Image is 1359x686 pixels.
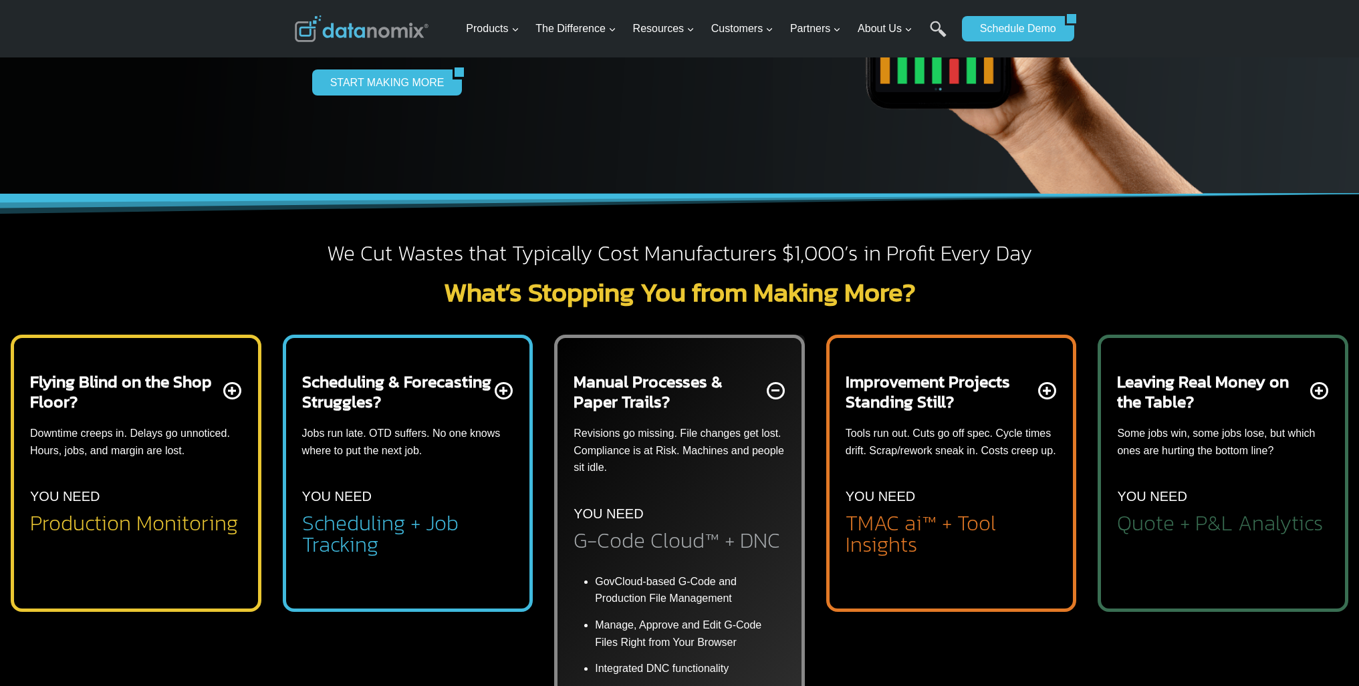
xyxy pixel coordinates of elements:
[1117,425,1329,459] p: Some jobs win, some jobs lose, but which ones are hurting the bottom line?
[1117,512,1323,534] h2: Quote + P&L Analytics
[30,425,242,459] p: Downtime creeps in. Delays go unnoticed. Hours, jobs, and margin are lost.
[295,279,1065,305] h2: What’s Stopping You from Making More?
[301,55,361,67] span: Phone number
[461,7,955,51] nav: Primary Navigation
[962,16,1065,41] a: Schedule Demo
[302,371,493,411] h2: Scheduling & Forecasting Struggles?
[595,612,785,655] li: Manage, Approve and Edit G-Code Files Right from Your Browser
[574,503,643,524] p: YOU NEED
[295,15,428,42] img: Datanomix
[295,240,1065,268] h2: We Cut Wastes that Typically Cost Manufacturers $1,000’s in Profit Every Day
[846,371,1036,411] h2: Improvement Projects Standing Still?
[574,530,780,551] h2: G-Code Cloud™ + DNC
[1117,486,1187,507] p: YOU NEED
[302,425,514,459] p: Jobs run late. OTD suffers. No one knows where to put the next job.
[858,20,912,37] span: About Us
[846,486,915,507] p: YOU NEED
[595,573,785,612] li: GovCloud-based G-Code and Production File Management
[150,298,170,307] a: Terms
[1117,371,1308,411] h2: Leaving Real Money on the Table?
[466,20,519,37] span: Products
[846,512,1058,555] h2: TMAC ai™ + Tool Insights
[302,486,372,507] p: YOU NEED
[595,655,785,682] li: Integrated DNC functionality
[7,450,221,679] iframe: Popup CTA
[711,20,773,37] span: Customers
[301,1,344,13] span: Last Name
[182,298,225,307] a: Privacy Policy
[30,371,221,411] h2: Flying Blind on the Shop Floor?
[535,20,616,37] span: The Difference
[790,20,841,37] span: Partners
[846,425,1058,459] p: Tools run out. Cuts go off spec. Cycle times drift. Scrap/rework sneak in. Costs creep up.
[312,69,453,95] a: START MAKING MORE
[574,425,785,476] p: Revisions go missing. File changes get lost. Compliance is at Risk. Machines and people sit idle.
[574,371,764,411] h2: Manual Processes & Paper Trails?
[301,165,352,177] span: State/Region
[633,20,695,37] span: Resources
[930,21,947,51] a: Search
[302,512,514,555] h2: Scheduling + Job Tracking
